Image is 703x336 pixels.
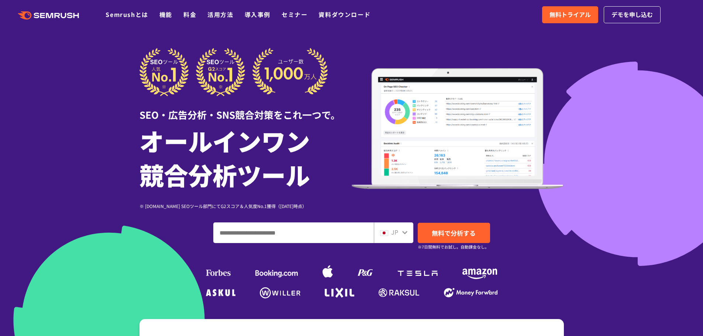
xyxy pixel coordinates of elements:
small: ※7日間無料でお試し。自動課金なし。 [418,243,489,250]
a: 活用方法 [207,10,233,19]
span: 無料トライアル [549,10,591,20]
span: デモを申し込む [611,10,653,20]
a: 機能 [159,10,172,19]
div: SEO・広告分析・SNS競合対策をこれ一つで。 [139,96,352,122]
a: 無料で分析する [418,223,490,243]
a: セミナー [282,10,307,19]
span: JP [391,228,398,236]
a: 料金 [183,10,196,19]
a: Semrushとは [106,10,148,19]
h1: オールインワン 競合分析ツール [139,124,352,191]
div: ※ [DOMAIN_NAME] SEOツール部門にてG2スコア＆人気度No.1獲得（[DATE]時点） [139,202,352,209]
a: 無料トライアル [542,6,598,23]
span: 無料で分析する [432,228,476,238]
a: 資料ダウンロード [318,10,371,19]
input: ドメイン、キーワードまたはURLを入力してください [214,223,373,243]
a: 導入事例 [245,10,270,19]
a: デモを申し込む [604,6,661,23]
